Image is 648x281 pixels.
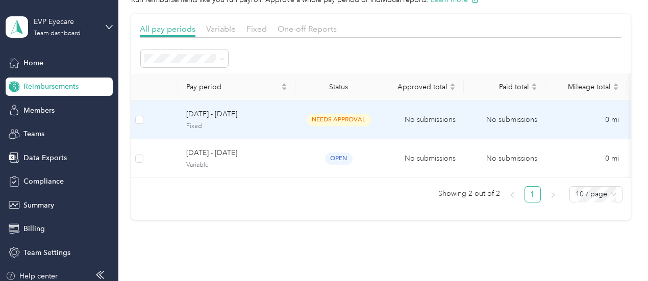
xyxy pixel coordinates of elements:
span: caret-down [531,86,537,92]
span: Team Settings [23,247,70,258]
span: caret-down [281,86,287,92]
span: open [325,152,353,164]
li: 1 [525,186,541,202]
th: Mileage total [545,73,627,100]
span: caret-up [613,82,619,88]
span: 10 / page [576,187,616,202]
span: needs approval [307,114,371,125]
td: 0 mi [545,139,627,178]
div: Team dashboard [34,31,81,37]
span: caret-down [450,86,456,92]
td: No submissions [382,139,464,178]
span: Approved total [390,83,447,91]
span: Pay period [186,83,279,91]
th: Approved total [382,73,464,100]
span: Summary [23,200,54,211]
span: caret-up [450,82,456,88]
li: Previous Page [504,186,520,202]
td: 0 mi [545,100,627,139]
a: 1 [525,187,540,202]
span: [DATE] - [DATE] [186,147,287,159]
span: Mileage total [554,83,611,91]
td: No submissions [464,139,545,178]
span: All pay periods [140,24,195,34]
th: Pay period [178,73,295,100]
span: Reimbursements [23,81,79,92]
span: right [550,192,556,198]
span: Compliance [23,176,64,187]
span: One-off Reports [278,24,337,34]
span: Fixed [186,122,287,131]
span: Showing 2 out of 2 [438,186,500,201]
span: Data Exports [23,152,67,163]
span: Home [23,58,43,68]
td: No submissions [382,100,464,139]
span: caret-up [281,82,287,88]
button: right [545,186,561,202]
span: caret-up [531,82,537,88]
span: Members [23,105,55,116]
span: Billing [23,223,45,234]
span: Paid total [472,83,529,91]
span: Variable [206,24,236,34]
span: left [509,192,515,198]
li: Next Page [545,186,561,202]
button: left [504,186,520,202]
div: Status [304,83,374,91]
iframe: Everlance-gr Chat Button Frame [591,224,648,281]
div: EVP Eyecare [34,16,97,27]
td: No submissions [464,100,545,139]
span: [DATE] - [DATE] [186,109,287,120]
div: Page Size [569,186,622,202]
span: Fixed [246,24,267,34]
span: Variable [186,161,287,170]
span: Teams [23,129,44,139]
th: Paid total [464,73,545,100]
span: caret-down [613,86,619,92]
